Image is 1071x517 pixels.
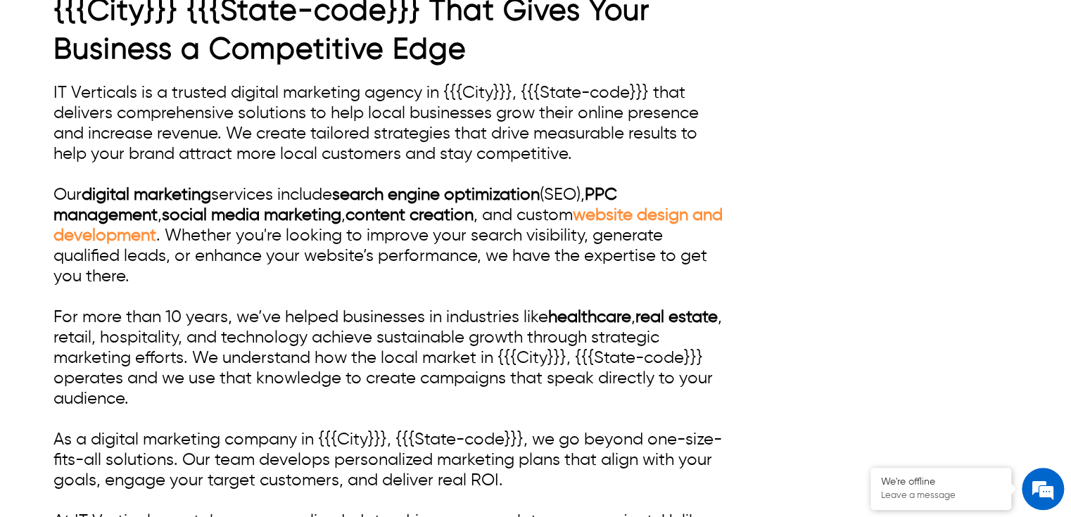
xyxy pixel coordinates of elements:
em: Submit [206,407,255,426]
a: healthcare [548,309,631,326]
textarea: Type your message and click 'Submit' [7,357,268,407]
a: real estate [635,309,718,326]
p: Leave a message [881,490,1001,502]
div: Leave a message [73,79,236,97]
a: social media marketing [162,207,341,224]
a: website design and development [53,207,723,244]
a: content creation [346,207,474,224]
div: Minimize live chat window [231,7,265,41]
a: digital marketing [82,186,211,203]
img: logo_Zg8I0qSkbAqR2WFHt3p6CTuqpyXMFPubPcD2OT02zFN43Cy9FUNNG3NEPhM_Q1qe_.png [24,84,59,92]
a: search engine optimization [332,186,540,203]
img: salesiqlogo_leal7QplfZFryJ6FIlVepeu7OftD7mt8q6exU6-34PB8prfIgodN67KcxXM9Y7JQ_.png [97,343,107,351]
a: PPC management [53,186,617,224]
em: Driven by SalesIQ [110,342,179,352]
div: We're offline [881,476,1001,488]
span: We are offline. Please leave us a message. [30,164,246,306]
